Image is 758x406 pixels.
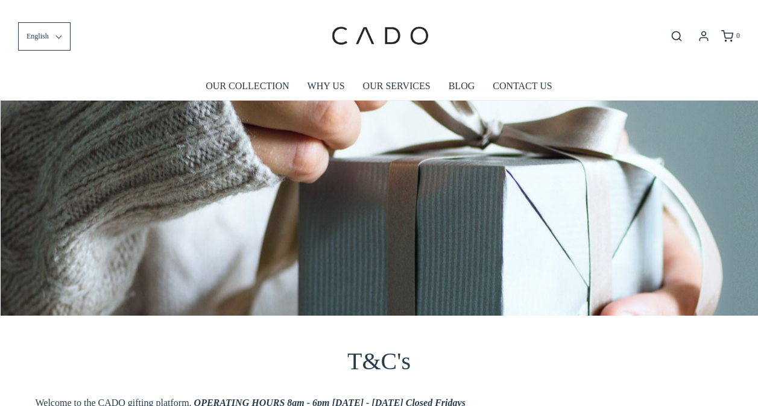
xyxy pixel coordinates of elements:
span: 0 [736,31,740,40]
a: BLOG [449,72,475,100]
button: English [18,22,71,51]
a: OUR SERVICES [363,72,431,100]
span: English [27,31,49,42]
a: OUR COLLECTION [206,72,289,100]
a: CONTACT US [493,72,552,100]
a: WHY US [308,72,345,100]
img: cadogifting [328,9,431,63]
h1: T&C's [36,346,723,377]
button: Open search bar [666,30,687,43]
a: 0 [720,30,740,42]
